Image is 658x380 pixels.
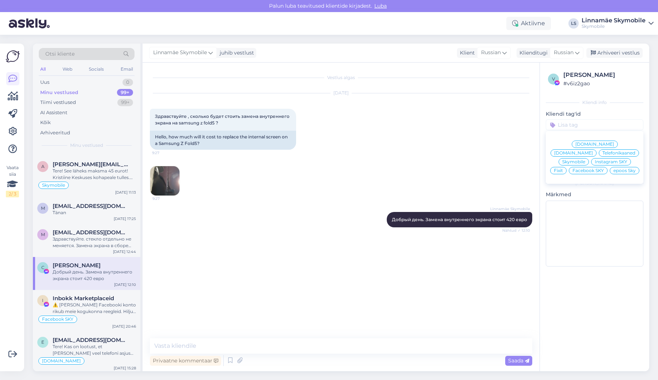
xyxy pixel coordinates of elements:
[582,18,646,23] div: Linnamäe Skymobile
[119,64,135,74] div: Email
[457,49,475,57] div: Klient
[41,205,45,211] span: m
[41,339,44,345] span: e
[392,217,527,222] span: Добрый день. Замена внутреннего экрана стоит 420 евро
[53,262,101,269] span: Светлана Светлана
[562,160,585,164] span: Skymobile
[517,49,548,57] div: Klienditugi
[113,249,136,254] div: [DATE] 12:44
[6,191,19,197] div: 2 / 3
[150,90,532,96] div: [DATE]
[6,164,19,197] div: Vaata siia
[6,49,20,63] img: Askly Logo
[563,71,641,79] div: [PERSON_NAME]
[153,49,207,57] span: Linnamäe Skymobile
[61,64,74,74] div: Web
[114,365,136,371] div: [DATE] 15:28
[112,324,136,329] div: [DATE] 20:46
[372,3,389,9] span: Luba
[40,129,70,137] div: Arhiveeritud
[53,161,129,168] span: andres.parts.2@gmail.com
[41,164,45,169] span: a
[41,232,45,237] span: m
[53,337,129,343] span: eve.sooneste@gmail.com
[122,79,133,86] div: 0
[53,295,114,302] span: Inbokk Marketplaceid
[53,343,136,357] div: Tere! Kas on lootust, et [PERSON_NAME] veel telefoni asjus helistatakse, nagu eile lubati?
[39,64,47,74] div: All
[45,50,75,58] span: Otsi kliente
[117,99,133,106] div: 99+
[40,99,76,106] div: Tiimi vestlused
[53,209,136,216] div: Tänan
[150,356,221,366] div: Privaatne kommentaar
[53,302,136,315] div: ⚠️ [PERSON_NAME] Facebooki konto rikub meie kogukonna reegleid. Hiljuti on meie süsteem saanud ka...
[42,183,65,187] span: Skymobile
[582,23,646,29] div: Skymobile
[42,298,44,303] span: I
[53,168,136,181] div: Tere! See läheks maksma 45 eurot! Kristiine Keskuses kohapeale tulles. Mujalt esindustest saadame...
[152,150,179,156] span: 9:27
[613,168,636,173] span: epoos Sky
[41,265,45,270] span: С
[552,76,555,82] span: v
[53,269,136,282] div: Добрый день. Замена внутреннего экрана стоит 420 евро
[582,18,654,29] a: Linnamäe SkymobileSkymobile
[568,18,579,29] div: LS
[114,282,136,287] div: [DATE] 12:10
[554,168,563,173] span: Fixit
[502,228,530,233] span: Nähtud ✓ 12:10
[40,119,51,126] div: Kõik
[87,64,105,74] div: Socials
[40,79,49,86] div: Uus
[42,359,81,363] span: [DOMAIN_NAME]
[595,160,627,164] span: Instagram SKY
[572,168,604,173] span: Facebook SKY
[217,49,254,57] div: juhib vestlust
[152,196,180,201] span: 9:27
[506,17,551,30] div: Aktiivne
[150,74,532,81] div: Vestlus algas
[602,151,635,155] span: Telefonikaaned
[490,206,530,212] span: Linnamäe Skymobile
[481,49,501,57] span: Russian
[508,357,529,364] span: Saada
[40,89,78,96] div: Minu vestlused
[53,229,129,236] span: matthias.roomagi@gmail.com
[575,142,614,146] span: [DOMAIN_NAME]
[40,109,67,116] div: AI Assistent
[155,113,291,126] span: Здравствуйте , сколько будет стоить замена внутреннего экрана на samsung z fold5 ?
[53,236,136,249] div: Здравствуйте. стекло отдельно не меняется. Замена экрана в сборе стоит 135 евро. Время ожидания з...
[546,119,643,130] input: Lisa tag
[546,99,643,106] div: Kliendi info
[150,166,179,195] img: Attachment
[554,49,574,57] span: Russian
[70,142,103,149] span: Minu vestlused
[53,203,129,209] span: markus.kasemaa@gmail.com
[42,317,73,321] span: Facebook SKY
[115,190,136,195] div: [DATE] 11:13
[114,216,136,221] div: [DATE] 17:25
[546,110,643,118] p: Kliendi tag'id
[554,151,593,155] span: [DOMAIN_NAME]
[563,79,641,87] div: # v6iz2gao
[150,131,296,150] div: Hello, how much will it cost to replace the internal screen on a Samsung Z Fold5?
[117,89,133,96] div: 99+
[586,48,643,58] div: Arhiveeri vestlus
[546,180,643,186] div: [PERSON_NAME]
[546,191,643,198] p: Märkmed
